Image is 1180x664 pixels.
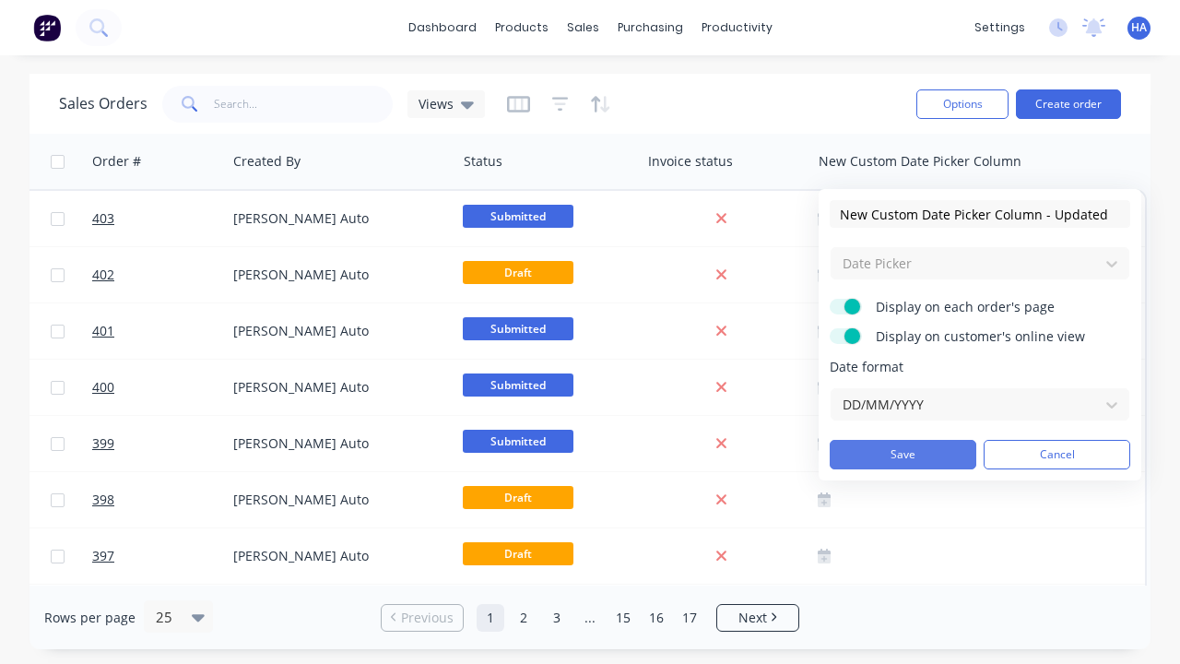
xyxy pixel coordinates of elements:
[463,373,573,397] span: Submitted
[92,266,114,284] span: 402
[576,604,604,632] a: Jump forward
[233,152,301,171] div: Created By
[92,378,114,397] span: 400
[543,604,571,632] a: Page 3
[464,152,502,171] div: Status
[92,152,141,171] div: Order #
[876,298,1106,316] span: Display on each order's page
[233,434,438,453] div: [PERSON_NAME] Auto
[984,440,1130,469] button: Cancel
[401,609,454,627] span: Previous
[233,378,438,397] div: [PERSON_NAME] Auto
[1131,19,1147,36] span: HA
[92,209,114,228] span: 403
[92,528,203,584] a: 397
[233,322,438,340] div: [PERSON_NAME] Auto
[830,440,976,469] button: Save
[399,14,486,41] a: dashboard
[233,266,438,284] div: [PERSON_NAME] Auto
[214,86,394,123] input: Search...
[648,152,733,171] div: Invoice status
[916,89,1009,119] button: Options
[717,609,798,627] a: Next page
[44,609,136,627] span: Rows per page
[477,604,504,632] a: Page 1 is your current page
[463,542,573,565] span: Draft
[510,604,537,632] a: Page 2
[463,317,573,340] span: Submitted
[233,209,438,228] div: [PERSON_NAME] Auto
[486,14,558,41] div: products
[92,360,203,415] a: 400
[233,547,438,565] div: [PERSON_NAME] Auto
[92,547,114,565] span: 397
[92,434,114,453] span: 399
[830,358,1130,376] span: Date format
[33,14,61,41] img: Factory
[643,604,670,632] a: Page 16
[463,486,573,509] span: Draft
[92,303,203,359] a: 401
[676,604,703,632] a: Page 17
[965,14,1034,41] div: settings
[609,604,637,632] a: Page 15
[1016,89,1121,119] button: Create order
[830,200,1130,228] input: Enter column name...
[92,416,203,471] a: 399
[92,585,203,640] a: 396
[738,609,767,627] span: Next
[92,491,114,509] span: 398
[92,322,114,340] span: 401
[692,14,782,41] div: productivity
[92,191,203,246] a: 403
[463,261,573,284] span: Draft
[92,472,203,528] a: 398
[819,152,1021,171] div: New Custom Date Picker Column
[463,430,573,453] span: Submitted
[382,609,463,627] a: Previous page
[59,95,147,113] h1: Sales Orders
[876,327,1106,346] span: Display on customer's online view
[558,14,608,41] div: sales
[419,94,454,113] span: Views
[373,604,807,632] ul: Pagination
[233,491,438,509] div: [PERSON_NAME] Auto
[92,247,203,302] a: 402
[463,205,573,228] span: Submitted
[608,14,692,41] div: purchasing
